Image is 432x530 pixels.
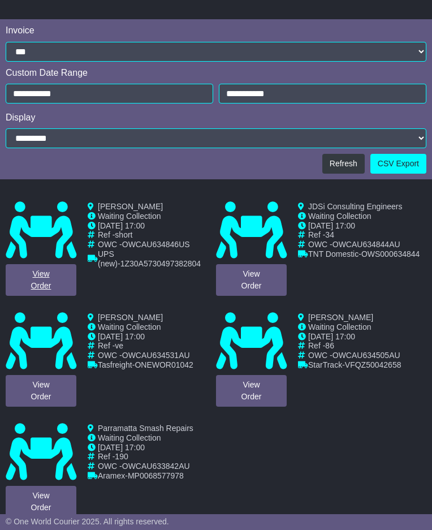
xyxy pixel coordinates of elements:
[122,351,190,360] span: OWCAU634531AU
[98,360,193,370] td: -
[98,452,193,462] td: Ref -
[122,462,190,471] span: OWCAU633842AU
[6,486,76,518] a: ViewOrder
[135,360,193,369] span: ONEWOR01042
[6,375,76,407] a: ViewOrder
[308,341,401,351] td: Ref -
[308,221,355,230] span: [DATE] 17:00
[6,112,426,123] div: Display
[308,351,401,360] td: OWC -
[98,433,161,442] span: Waiting Collection
[308,249,420,259] td: -
[216,264,287,296] a: ViewOrder
[128,471,184,480] span: MP0068577978
[308,360,401,370] td: -
[322,154,365,174] button: Refresh
[6,67,426,78] div: Custom Date Range
[115,341,123,350] span: ve
[308,230,420,240] td: Ref -
[98,322,161,331] span: Waiting Collection
[308,360,342,369] span: StarTrack
[308,322,371,331] span: Waiting Collection
[98,424,193,433] span: Parramatta Smash Repairs
[98,471,193,481] td: -
[332,351,400,360] span: OWCAU634505AU
[98,230,216,240] td: Ref -
[308,249,358,258] span: TNT Domestic
[98,351,193,360] td: OWC -
[98,240,216,249] td: OWC -
[325,230,334,239] span: 34
[345,360,401,369] span: VFQZ50042658
[216,375,287,407] a: ViewOrder
[332,240,400,249] span: OWCAU634844AU
[98,313,163,322] span: [PERSON_NAME]
[6,264,76,296] a: ViewOrder
[98,443,145,452] span: [DATE] 17:00
[308,240,420,249] td: OWC -
[308,212,371,221] span: Waiting Collection
[98,360,132,369] span: Tasfreight
[325,341,334,350] span: 86
[6,517,169,526] span: © One World Courier 2025. All rights reserved.
[6,25,426,36] div: Invoice
[98,212,161,221] span: Waiting Collection
[120,259,201,268] span: 1Z30A5730497382804
[308,202,403,211] span: JDSi Consulting Engineers
[98,462,193,471] td: OWC -
[361,249,420,258] span: OWS000634844
[122,240,190,249] span: OWCAU634846US
[98,471,125,480] span: Aramex
[308,332,355,341] span: [DATE] 17:00
[98,249,216,269] td: -
[115,230,132,239] span: short
[98,249,118,268] span: UPS (new)
[98,341,193,351] td: Ref -
[98,221,145,230] span: [DATE] 17:00
[98,332,145,341] span: [DATE] 17:00
[308,313,373,322] span: [PERSON_NAME]
[370,154,426,174] a: CSV Export
[98,202,163,211] span: [PERSON_NAME]
[115,452,128,461] span: 190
